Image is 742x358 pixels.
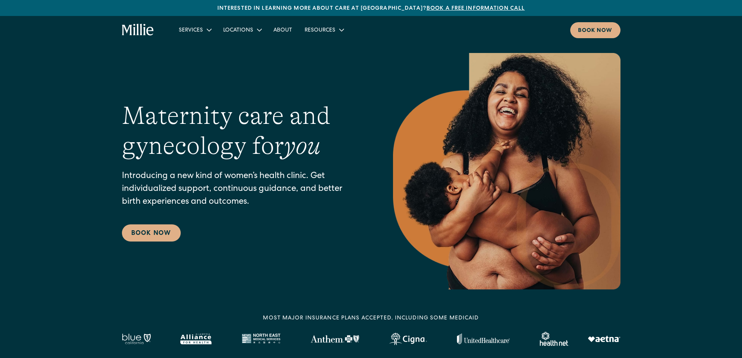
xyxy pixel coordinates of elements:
[122,224,181,242] a: Book Now
[540,332,569,346] img: Healthnet logo
[122,24,154,36] a: home
[223,26,253,35] div: Locations
[427,6,525,11] a: Book a free information call
[310,335,359,343] img: Anthem Logo
[173,23,217,36] div: Services
[122,170,362,209] p: Introducing a new kind of women’s health clinic. Get individualized support, continuous guidance,...
[570,22,620,38] a: Book now
[457,333,510,344] img: United Healthcare logo
[393,53,620,289] img: Smiling mother with her baby in arms, celebrating body positivity and the nurturing bond of postp...
[284,132,321,160] em: you
[305,26,335,35] div: Resources
[263,314,479,323] div: MOST MAJOR INSURANCE PLANS ACCEPTED, INCLUDING some MEDICAID
[389,333,427,345] img: Cigna logo
[588,336,620,342] img: Aetna logo
[122,101,362,161] h1: Maternity care and gynecology for
[578,27,613,35] div: Book now
[179,26,203,35] div: Services
[267,23,298,36] a: About
[180,333,211,344] img: Alameda Alliance logo
[298,23,349,36] div: Resources
[122,333,151,344] img: Blue California logo
[241,333,280,344] img: North East Medical Services logo
[217,23,267,36] div: Locations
